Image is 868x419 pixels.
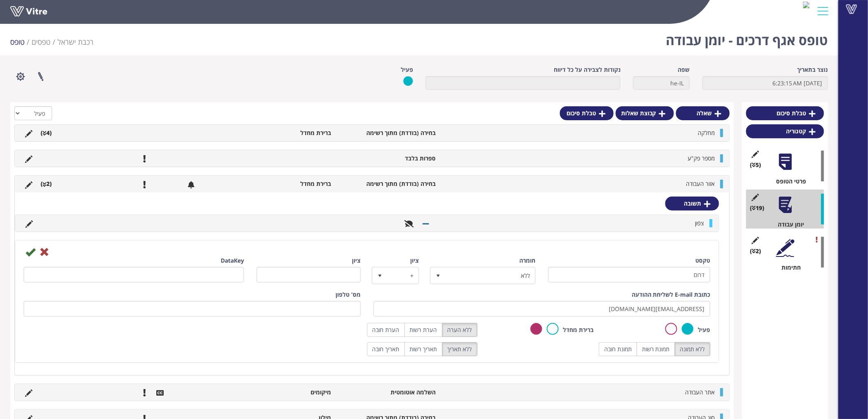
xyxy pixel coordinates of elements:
label: טקסט [696,256,710,265]
label: מס' טלפון [336,291,361,299]
label: ציון [352,256,361,265]
span: 335 [57,37,94,47]
div: חתימות [752,263,824,272]
label: ציון [411,256,419,265]
img: yes [403,76,413,86]
label: תאריך רשות [404,342,443,356]
label: תמונת חובה [599,342,637,356]
label: הערת חובה [367,323,405,337]
h1: טופס אגף דרכים - יומן עבודה [666,21,828,55]
a: טפסים [32,37,50,47]
label: כתובת E-mail לשליחת ההודעה [632,291,710,299]
a: שאלה [676,106,730,120]
span: (5 ) [750,161,761,169]
label: שפה [678,66,690,74]
label: פעיל [401,66,413,74]
a: טבלת סיכום [560,106,614,120]
div: יומן עבודה [752,220,824,229]
li: טופס [10,37,32,48]
span: אזור העבודה [686,180,715,188]
label: ללא תאריך [442,342,477,356]
a: טבלת סיכום [746,106,824,120]
li: ספרות בלבד [335,154,440,163]
li: ברירת מחדל [231,180,335,188]
label: DataKey [221,256,244,265]
span: select [373,268,388,283]
span: (2 ) [750,247,761,255]
label: נוצר בתאריך [797,66,828,74]
li: בחירה (בודדת) מתוך רשימה [335,129,440,137]
label: הערת רשות [404,323,443,337]
span: מספר פק"ע [688,154,715,162]
label: ברירת מחדל [563,326,594,334]
a: קבוצת שאלות [616,106,674,120]
label: נקודות לצבירה על כל דיווח [554,66,621,74]
span: + [387,268,418,283]
span: select [431,268,446,283]
li: השלמה אוטומטית [335,388,440,396]
span: צפון [695,219,704,227]
span: אתר העבודה [685,388,715,396]
span: ללא [445,268,535,283]
img: 4f6f8662-7833-4726-828b-57859a22b532.png [803,2,810,8]
span: מחלקה [698,129,715,137]
label: ללא תמונה [675,342,710,356]
a: קטגוריה [746,124,824,138]
label: ללא הערה [442,323,477,337]
label: תאריך חובה [367,342,405,356]
li: ברירת מחדל [231,129,335,137]
li: בחירה (בודדת) מתוך רשימה [335,180,440,188]
li: (2 ) [37,180,56,188]
span: (19 ) [750,204,765,212]
a: תשובה [665,197,719,211]
label: תמונת רשות [637,342,675,356]
div: פרטי הטופס [752,177,824,185]
label: פעיל [698,326,710,334]
label: חומרה [520,256,536,265]
input: example1@mail.com;example2@mail.com [373,301,711,317]
li: (4 ) [37,129,56,137]
li: מיקומים [231,388,335,396]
